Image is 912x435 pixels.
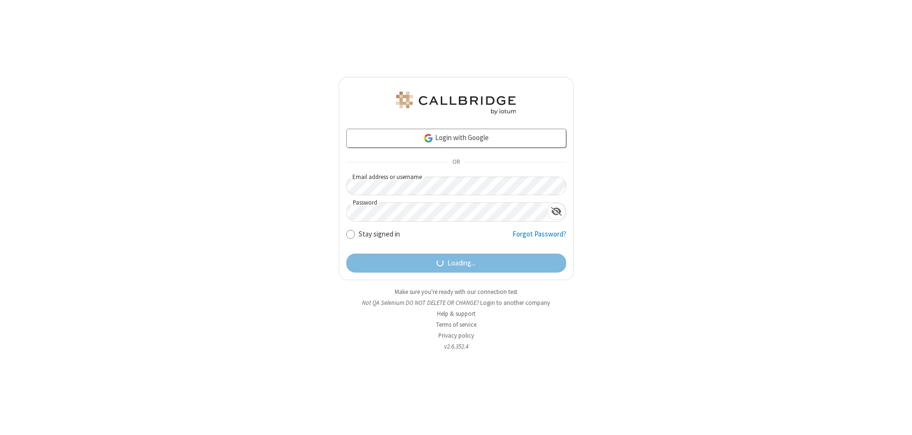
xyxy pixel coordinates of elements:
[347,203,547,221] input: Password
[437,310,475,318] a: Help & support
[423,133,434,143] img: google-icon.png
[436,321,476,329] a: Terms of service
[346,129,566,148] a: Login with Google
[339,342,574,351] li: v2.6.352.4
[394,92,518,114] img: QA Selenium DO NOT DELETE OR CHANGE
[513,229,566,247] a: Forgot Password?
[438,331,474,340] a: Privacy policy
[448,156,464,169] span: OR
[395,288,517,296] a: Make sure you're ready with our connection test
[547,203,566,220] div: Show password
[346,177,566,195] input: Email address or username
[346,254,566,273] button: Loading...
[447,258,475,269] span: Loading...
[339,298,574,307] li: Not QA Selenium DO NOT DELETE OR CHANGE?
[480,298,550,307] button: Login to another company
[359,229,400,240] label: Stay signed in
